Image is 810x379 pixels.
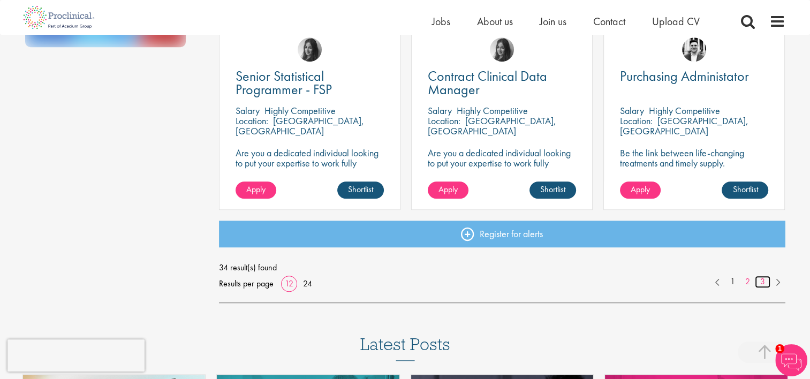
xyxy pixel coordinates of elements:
[682,37,706,62] img: Edward Little
[428,67,547,98] span: Contract Clinical Data Manager
[620,181,661,199] a: Apply
[236,181,276,199] a: Apply
[775,344,784,353] span: 1
[428,181,468,199] a: Apply
[428,115,460,127] span: Location:
[620,67,749,85] span: Purchasing Administator
[620,70,768,83] a: Purchasing Administator
[236,104,260,117] span: Salary
[428,115,556,137] p: [GEOGRAPHIC_DATA], [GEOGRAPHIC_DATA]
[428,70,576,96] a: Contract Clinical Data Manager
[529,181,576,199] a: Shortlist
[593,14,625,28] a: Contact
[428,148,576,178] p: Are you a dedicated individual looking to put your expertise to work fully flexibly in a remote p...
[620,115,653,127] span: Location:
[360,335,450,361] h3: Latest Posts
[236,115,268,127] span: Location:
[337,181,384,199] a: Shortlist
[236,115,364,137] p: [GEOGRAPHIC_DATA], [GEOGRAPHIC_DATA]
[649,104,720,117] p: Highly Competitive
[631,184,650,195] span: Apply
[620,104,644,117] span: Salary
[246,184,266,195] span: Apply
[477,14,513,28] a: About us
[236,148,384,178] p: Are you a dedicated individual looking to put your expertise to work fully flexibly in a remote p...
[219,221,785,247] a: Register for alerts
[298,37,322,62] img: Heidi Hennigan
[620,115,748,137] p: [GEOGRAPHIC_DATA], [GEOGRAPHIC_DATA]
[236,67,332,98] span: Senior Statistical Programmer - FSP
[236,70,384,96] a: Senior Statistical Programmer - FSP
[540,14,566,28] a: Join us
[438,184,458,195] span: Apply
[725,276,740,288] a: 1
[652,14,700,28] a: Upload CV
[722,181,768,199] a: Shortlist
[264,104,336,117] p: Highly Competitive
[775,344,807,376] img: Chatbot
[299,278,316,289] a: 24
[428,104,452,117] span: Salary
[219,260,785,276] span: 34 result(s) found
[740,276,755,288] a: 2
[432,14,450,28] a: Jobs
[219,276,274,292] span: Results per page
[620,148,768,168] p: Be the link between life-changing treatments and timely supply.
[281,278,297,289] a: 12
[7,339,145,372] iframe: reCAPTCHA
[755,276,770,288] a: 3
[490,37,514,62] img: Heidi Hennigan
[457,104,528,117] p: Highly Competitive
